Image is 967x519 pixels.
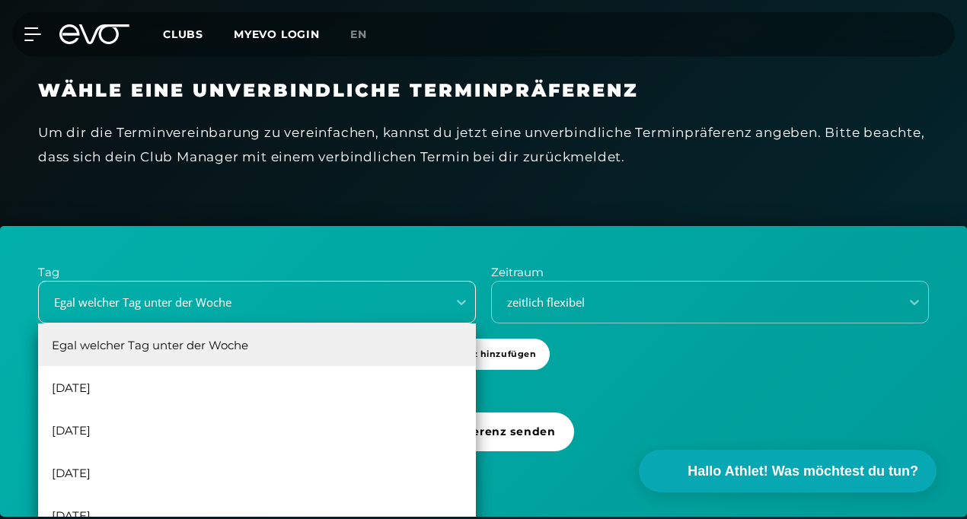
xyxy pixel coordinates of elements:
span: Hallo Athlet! Was möchtest du tun? [688,461,918,482]
div: zeitlich flexibel [493,294,889,311]
div: Egal welcher Tag unter der Woche [40,294,436,311]
div: [DATE] [38,366,476,409]
a: +Präferenz hinzufügen [411,339,557,397]
span: Clubs [163,27,203,41]
div: Egal welcher Tag unter der Woche [38,323,476,366]
p: Tag [38,264,476,282]
a: en [350,26,385,43]
a: Terminpräferenz senden [387,412,579,479]
div: [DATE] [38,451,476,494]
button: Hallo Athlet! Was möchtest du tun? [639,450,937,492]
div: [DATE] [38,409,476,451]
span: + Präferenz hinzufügen [425,348,537,361]
a: MYEVO LOGIN [234,27,320,41]
span: en [350,27,367,41]
a: Clubs [163,27,234,41]
p: Zeitraum [491,264,929,282]
span: Terminpräferenz senden [405,424,555,440]
h3: Wähle eine unverbindliche Terminpräferenz [38,79,929,102]
div: Um dir die Terminvereinbarung zu vereinfachen, kannst du jetzt eine unverbindliche Terminpräferen... [38,120,929,170]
